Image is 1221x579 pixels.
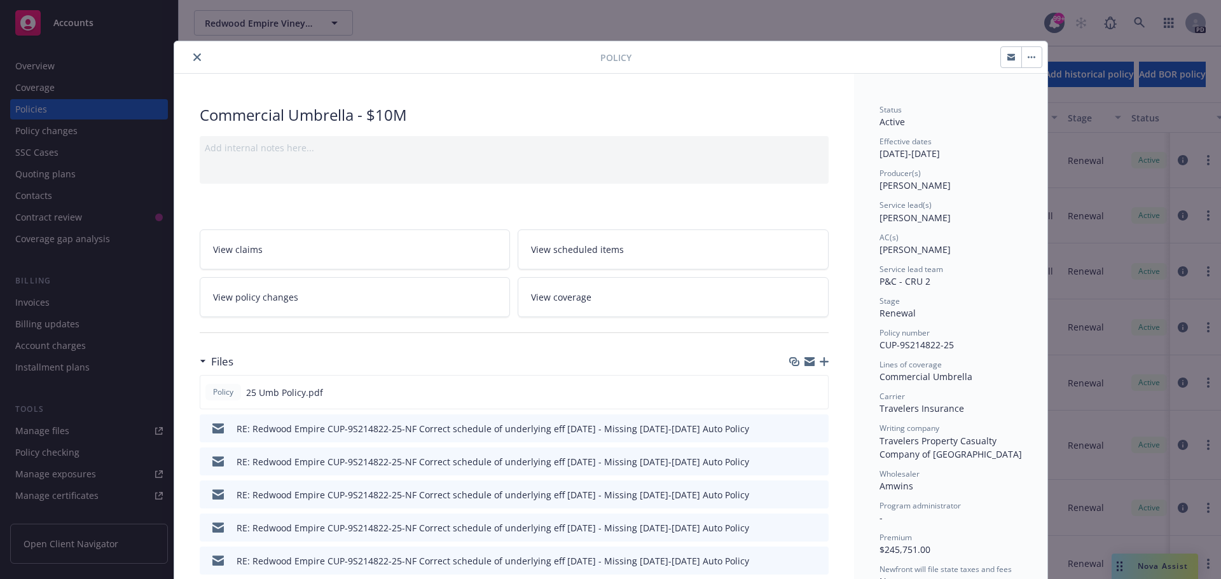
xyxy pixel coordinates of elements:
button: preview file [811,386,823,399]
span: 25 Umb Policy.pdf [246,386,323,399]
span: Newfront will file state taxes and fees [880,564,1012,575]
button: close [190,50,205,65]
span: CUP-9S214822-25 [880,339,954,351]
button: preview file [812,422,824,435]
button: download file [792,488,802,501]
span: Active [880,116,905,128]
a: View policy changes [200,277,511,317]
span: [PERSON_NAME] [880,243,951,255]
span: Status [880,104,902,115]
button: preview file [812,521,824,535]
span: View coverage [531,290,591,304]
span: Travelers Property Casualty Company of [GEOGRAPHIC_DATA] [880,435,1022,460]
div: RE: Redwood Empire CUP-9S214822-25-NF Correct schedule of underlying eff [DATE] - Missing [DATE]-... [237,422,749,435]
span: - [880,512,883,524]
span: Policy [600,51,631,64]
button: download file [792,554,802,568]
a: View coverage [518,277,829,317]
button: download file [791,386,801,399]
button: download file [792,455,802,468]
span: Effective dates [880,136,932,147]
div: RE: Redwood Empire CUP-9S214822-25-NF Correct schedule of underlying eff [DATE] - Missing [DATE]-... [237,488,749,501]
button: download file [792,521,802,535]
a: View claims [200,229,511,269]
div: [DATE] - [DATE] [880,136,1022,160]
button: preview file [812,455,824,468]
span: Policy [210,386,236,398]
button: preview file [812,554,824,568]
span: $245,751.00 [880,543,930,555]
span: Premium [880,532,912,543]
span: Program administrator [880,500,961,511]
span: AC(s) [880,232,899,243]
span: Stage [880,296,900,306]
span: Wholesaler [880,468,920,479]
div: Add internal notes here... [205,141,824,154]
a: View scheduled items [518,229,829,269]
div: Commercial Umbrella - $10M [200,104,829,126]
button: download file [792,422,802,435]
span: P&C - CRU 2 [880,275,930,287]
div: RE: Redwood Empire CUP-9S214822-25-NF Correct schedule of underlying eff [DATE] - Missing [DATE]-... [237,455,749,468]
span: Amwins [880,480,913,492]
div: RE: Redwood Empire CUP-9S214822-25-NF Correct schedule of underlying eff [DATE] - Missing [DATE]-... [237,554,749,568]
span: [PERSON_NAME] [880,212,951,224]
button: preview file [812,488,824,501]
span: View scheduled items [531,243,624,256]
span: Carrier [880,391,905,402]
span: Travelers Insurance [880,402,964,414]
span: [PERSON_NAME] [880,179,951,191]
span: View claims [213,243,263,256]
span: Lines of coverage [880,359,942,370]
span: View policy changes [213,290,298,304]
span: Renewal [880,307,916,319]
h3: Files [211,353,233,370]
span: Service lead(s) [880,200,932,210]
span: Producer(s) [880,168,921,179]
span: Writing company [880,423,939,433]
div: RE: Redwood Empire CUP-9S214822-25-NF Correct schedule of underlying eff [DATE] - Missing [DATE]-... [237,521,749,535]
div: Commercial Umbrella [880,370,1022,383]
span: Service lead team [880,264,943,275]
div: Files [200,353,233,370]
span: Policy number [880,327,930,338]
